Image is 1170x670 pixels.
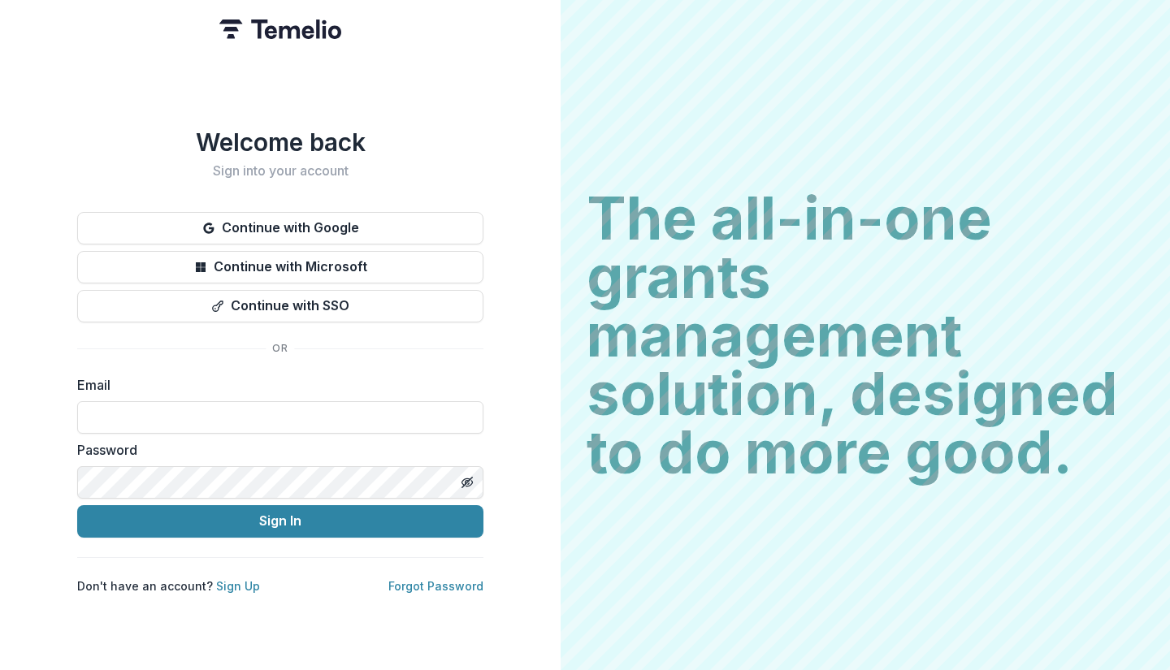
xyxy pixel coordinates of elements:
[219,19,341,39] img: Temelio
[77,290,483,322] button: Continue with SSO
[77,128,483,157] h1: Welcome back
[454,469,480,495] button: Toggle password visibility
[77,577,260,594] p: Don't have an account?
[77,440,474,460] label: Password
[77,375,474,395] label: Email
[77,212,483,244] button: Continue with Google
[216,579,260,593] a: Sign Up
[77,505,483,538] button: Sign In
[77,251,483,283] button: Continue with Microsoft
[77,163,483,179] h2: Sign into your account
[388,579,483,593] a: Forgot Password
